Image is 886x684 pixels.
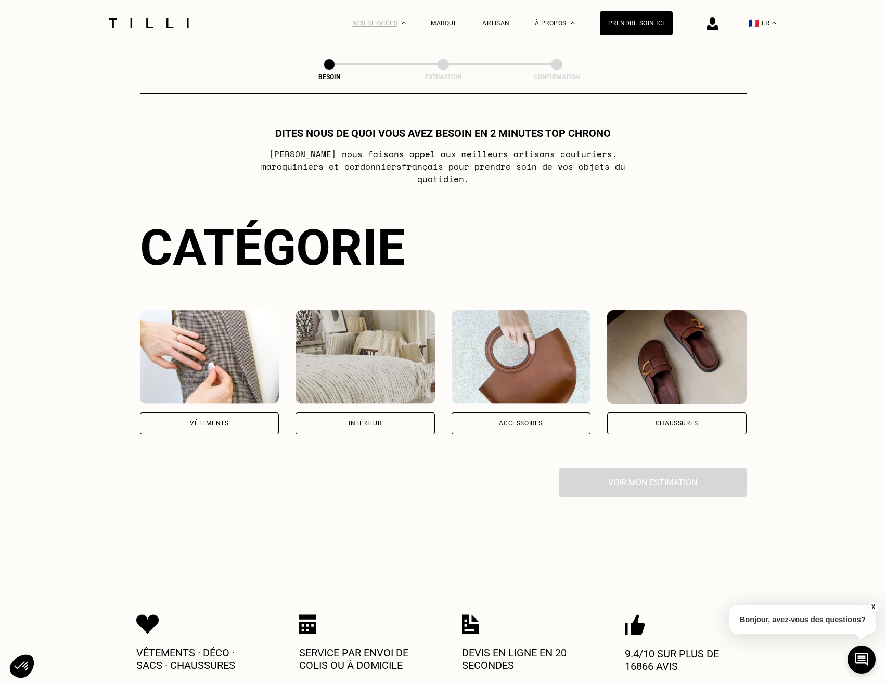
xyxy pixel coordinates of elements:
[190,420,228,427] div: Vêtements
[656,420,698,427] div: Chaussures
[462,614,479,634] img: Icon
[140,310,279,404] img: Vêtements
[299,647,424,672] p: Service par envoi de colis ou à domicile
[625,648,750,673] p: 9.4/10 sur plus de 16866 avis
[571,22,575,24] img: Menu déroulant à propos
[140,218,747,277] div: Catégorie
[275,127,611,139] h1: Dites nous de quoi vous avez besoin en 2 minutes top chrono
[462,647,587,672] p: Devis en ligne en 20 secondes
[868,601,878,613] button: X
[749,18,759,28] span: 🇫🇷
[600,11,673,35] a: Prendre soin ici
[482,20,510,27] a: Artisan
[136,614,159,634] img: Icon
[707,17,718,30] img: icône connexion
[431,20,457,27] a: Marque
[625,614,645,635] img: Icon
[299,614,316,634] img: Icon
[277,73,381,81] div: Besoin
[452,310,591,404] img: Accessoires
[499,420,543,427] div: Accessoires
[349,420,381,427] div: Intérieur
[607,310,747,404] img: Chaussures
[296,310,435,404] img: Intérieur
[105,18,192,28] img: Logo du service de couturière Tilli
[505,73,609,81] div: Confirmation
[772,22,776,24] img: menu déroulant
[729,605,876,634] p: Bonjour, avez-vous des questions?
[237,148,649,185] p: [PERSON_NAME] nous faisons appel aux meilleurs artisans couturiers , maroquiniers et cordonniers ...
[136,647,261,672] p: Vêtements · Déco · Sacs · Chaussures
[391,73,495,81] div: Estimation
[402,22,406,24] img: Menu déroulant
